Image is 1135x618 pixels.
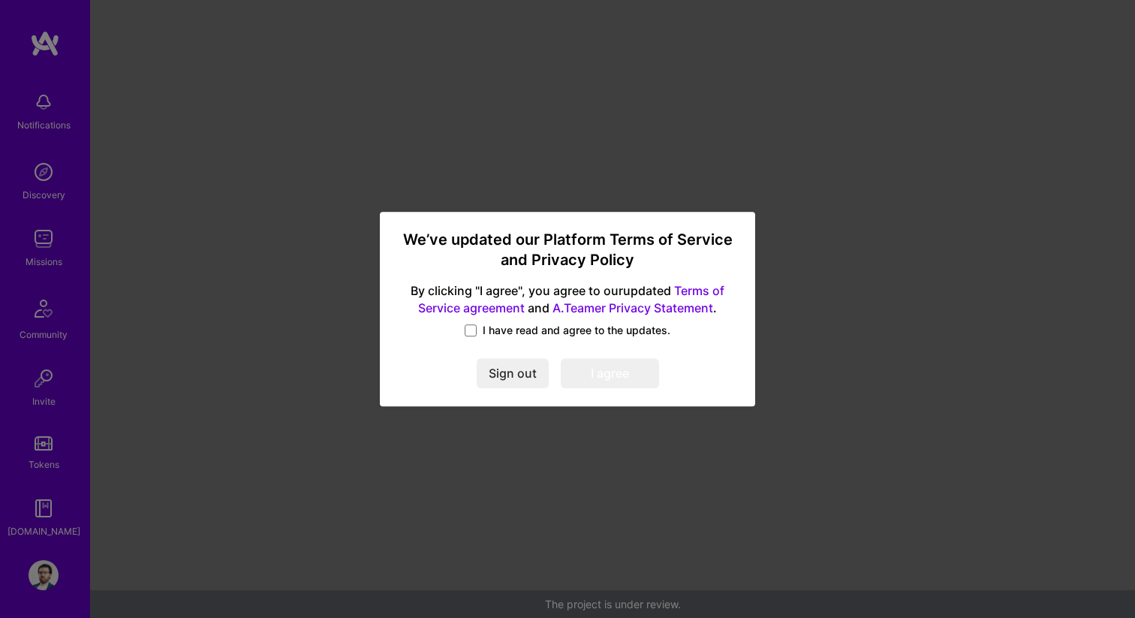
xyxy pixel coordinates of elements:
span: I have read and agree to the updates. [483,323,670,338]
a: Terms of Service agreement [418,284,724,316]
button: Sign out [477,358,549,388]
span: By clicking "I agree", you agree to our updated and . [398,283,737,318]
a: A.Teamer Privacy Statement [552,300,713,315]
button: I agree [561,358,659,388]
h3: We’ve updated our Platform Terms of Service and Privacy Policy [398,230,737,271]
